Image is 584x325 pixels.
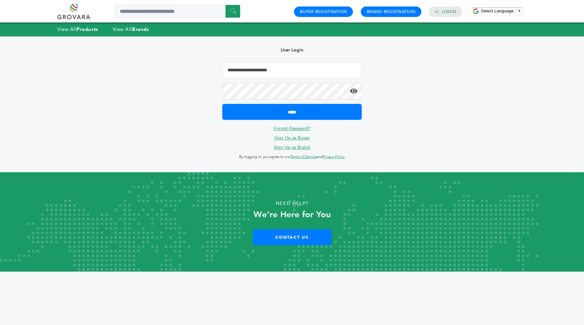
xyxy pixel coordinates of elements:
a: View AllProducts [57,26,98,33]
a: Login [442,9,456,15]
a: Terms of Service [290,154,316,159]
input: Password [222,83,362,99]
input: Search a product or brand... [115,5,240,18]
span: Select Language [481,8,514,13]
span: ​ [515,8,516,13]
strong: Brands [132,26,149,33]
input: Email Address [222,62,362,78]
p: By logging in, you agree to our and [222,153,362,161]
strong: Products [77,26,98,33]
span: ▼ [517,8,521,13]
a: View AllBrands [113,26,149,33]
a: Contact Us [253,229,332,245]
a: Brand Registration [367,9,416,15]
a: Forgot Password? [274,125,311,132]
b: User Login [281,47,303,53]
p: Need Help? [29,199,555,208]
a: Sign Up as Brand [274,144,310,150]
a: Buyer Registration [300,9,347,15]
strong: We’re Here for You [254,209,331,220]
a: Sign Up as Buyer [274,135,310,141]
a: Privacy Policy [323,154,345,159]
a: Select Language​ [481,8,521,13]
